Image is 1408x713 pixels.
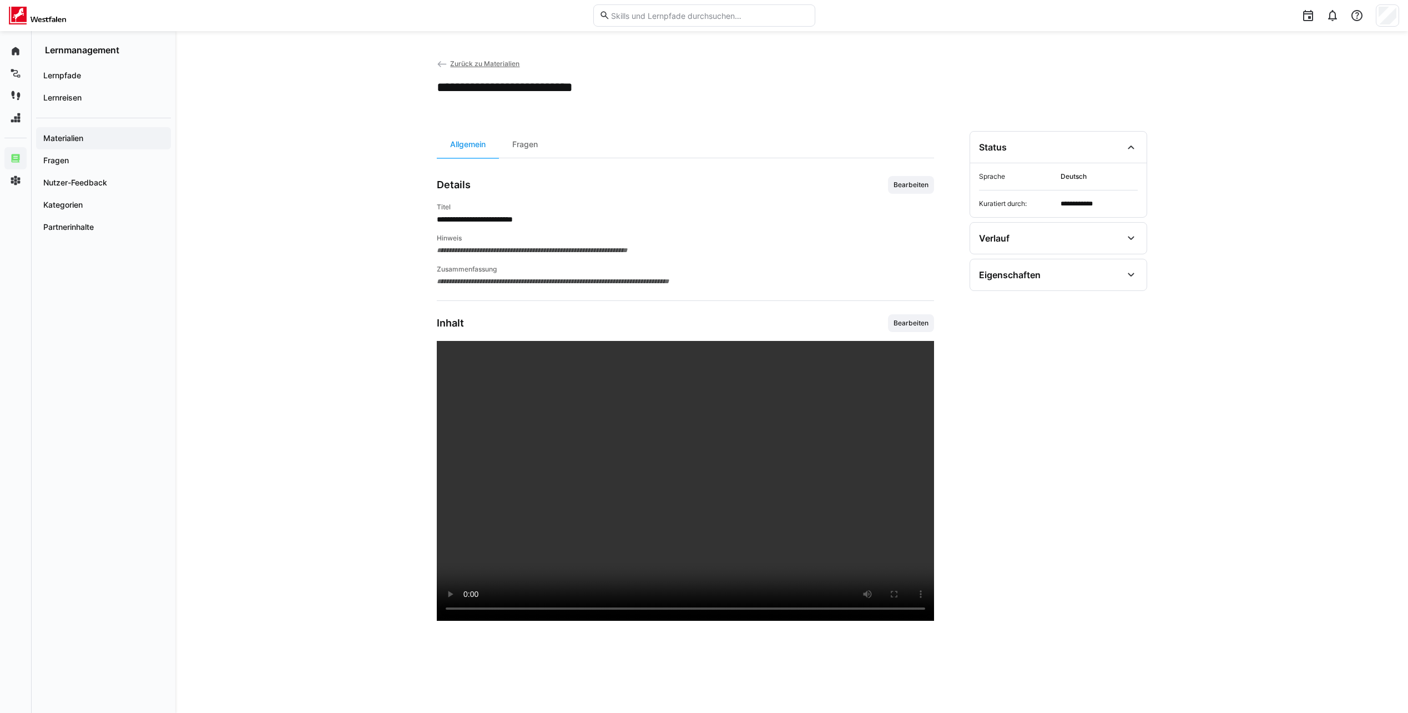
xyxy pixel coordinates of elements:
h3: Details [437,179,471,191]
div: Eigenschaften [979,269,1041,280]
h4: Zusammenfassung [437,265,934,274]
span: Bearbeiten [892,319,930,328]
input: Skills und Lernpfade durchsuchen… [610,11,809,21]
span: Bearbeiten [892,180,930,189]
h4: Hinweis [437,234,934,243]
h3: Inhalt [437,317,464,329]
span: Deutsch [1061,172,1138,181]
h4: Titel [437,203,934,212]
div: Allgemein [437,131,499,158]
button: Bearbeiten [888,314,934,332]
span: Sprache [979,172,1056,181]
span: Kuratiert durch: [979,199,1056,208]
div: Verlauf [979,233,1010,244]
a: Zurück zu Materialien [437,59,520,68]
span: Zurück zu Materialien [450,59,519,68]
div: Fragen [499,131,551,158]
div: Status [979,142,1007,153]
button: Bearbeiten [888,176,934,194]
